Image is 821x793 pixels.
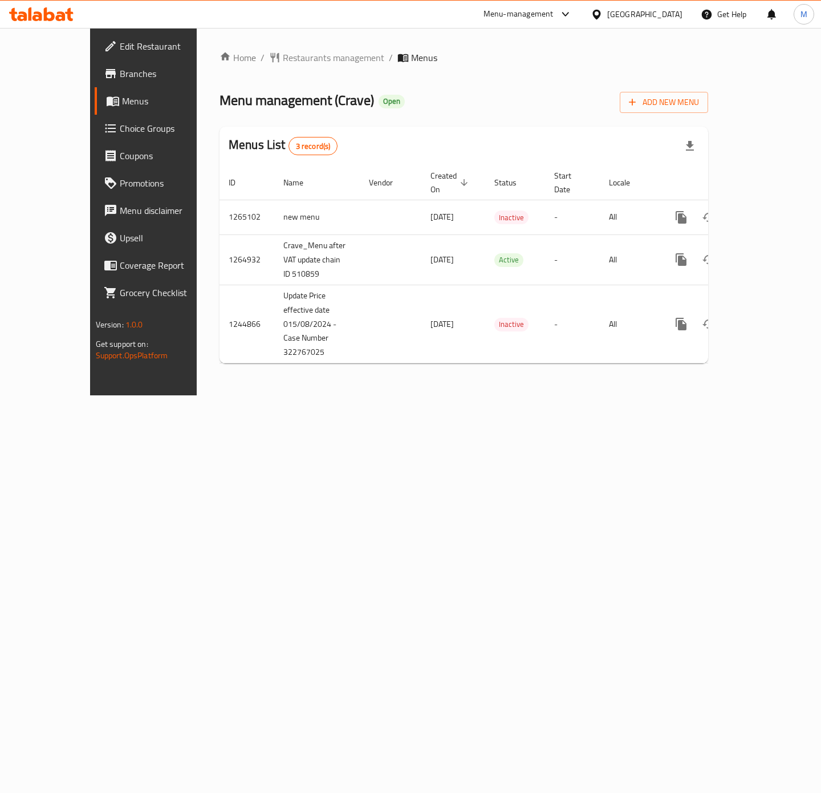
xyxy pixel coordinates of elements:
span: [DATE] [430,317,454,331]
td: - [545,234,600,285]
td: All [600,234,659,285]
span: Name [283,176,318,189]
button: Change Status [695,246,722,273]
nav: breadcrumb [220,51,708,64]
td: All [600,285,659,363]
span: Status [494,176,531,189]
td: All [600,200,659,234]
a: Coupons [95,142,227,169]
button: Add New Menu [620,92,708,113]
td: 1264932 [220,234,274,285]
button: Change Status [695,310,722,338]
span: 3 record(s) [289,141,338,152]
td: 1265102 [220,200,274,234]
td: 1244866 [220,285,274,363]
div: Active [494,253,523,267]
span: Menu disclaimer [120,204,218,217]
li: / [389,51,393,64]
td: - [545,285,600,363]
span: Upsell [120,231,218,245]
span: [DATE] [430,209,454,224]
div: [GEOGRAPHIC_DATA] [607,8,682,21]
a: Menu disclaimer [95,197,227,224]
span: ID [229,176,250,189]
span: Menus [122,94,218,108]
button: more [668,246,695,273]
span: Restaurants management [283,51,384,64]
td: Update Price effective date 015/08/2024 - Case Number 322767025 [274,285,360,363]
a: Restaurants management [269,51,384,64]
span: Branches [120,67,218,80]
button: more [668,204,695,231]
span: Grocery Checklist [120,286,218,300]
span: Coverage Report [120,258,218,272]
div: Menu-management [483,7,554,21]
span: Vendor [369,176,408,189]
td: new menu [274,200,360,234]
span: Choice Groups [120,122,218,135]
span: Created On [430,169,472,196]
a: Upsell [95,224,227,252]
li: / [261,51,265,64]
span: Coupons [120,149,218,163]
div: Total records count [288,137,338,155]
a: Home [220,51,256,64]
td: - [545,200,600,234]
th: Actions [659,165,786,200]
button: Change Status [695,204,722,231]
span: Inactive [494,318,529,331]
span: Menus [411,51,437,64]
a: Branches [95,60,227,87]
span: Locale [609,176,645,189]
div: Export file [676,132,704,160]
a: Promotions [95,169,227,197]
span: 1.0.0 [125,317,143,332]
span: Edit Restaurant [120,39,218,53]
span: [DATE] [430,252,454,267]
span: Inactive [494,211,529,224]
a: Choice Groups [95,115,227,142]
a: Coverage Report [95,252,227,279]
span: M [800,8,807,21]
span: Add New Menu [629,95,699,110]
a: Support.OpsPlatform [96,348,168,363]
span: Get support on: [96,337,148,351]
span: Version: [96,317,124,332]
span: Promotions [120,176,218,190]
div: Open [379,95,405,108]
span: Open [379,96,405,106]
span: Start Date [554,169,586,196]
a: Edit Restaurant [95,33,227,60]
a: Grocery Checklist [95,279,227,306]
td: Crave_Menu after VAT update chain ID 510859 [274,234,360,285]
button: more [668,310,695,338]
div: Inactive [494,211,529,224]
span: Active [494,253,523,266]
span: Menu management ( Crave ) [220,87,374,113]
table: enhanced table [220,165,786,364]
h2: Menus List [229,136,338,155]
a: Menus [95,87,227,115]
